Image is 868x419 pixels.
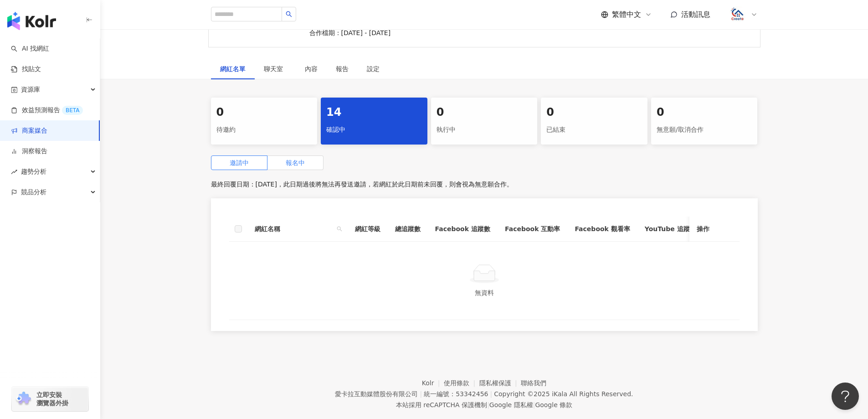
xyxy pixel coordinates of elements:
span: 本站採用 reCAPTCHA 保護機制 [396,399,572,410]
div: 已結束 [546,122,642,138]
span: 資源庫 [21,79,40,100]
th: Facebook 觀看率 [567,217,637,242]
span: | [420,390,422,398]
a: 洞察報告 [11,147,47,156]
span: 網紅名稱 [255,224,333,234]
div: 設定 [367,64,380,74]
span: 趨勢分析 [21,161,46,182]
div: 網紅名單 [220,64,246,74]
img: logo.png [729,6,746,23]
span: 競品分析 [21,182,46,202]
div: 無意願/取消合作 [657,122,752,138]
span: search [335,222,344,236]
th: 總追蹤數 [388,217,428,242]
th: YouTube 追蹤數 [637,217,704,242]
a: 聯絡我們 [521,379,546,387]
iframe: Help Scout Beacon - Open [832,383,859,410]
a: chrome extension立即安裝 瀏覽器外掛 [12,387,88,411]
img: logo [7,12,56,30]
p: 最終回覆日期：[DATE]，此日期過後將無法再發送邀請，若網紅於此日期前未回覆，則會視為無意願合作。 [211,177,758,191]
th: Facebook 互動率 [498,217,567,242]
div: 愛卡拉互動媒體股份有限公司 [335,390,418,398]
a: 商案媒合 [11,126,47,135]
div: 0 [657,105,752,120]
p: 合作檔期：[DATE] - [DATE] [309,28,526,38]
a: 使用條款 [444,379,479,387]
div: 統一編號：53342456 [424,390,488,398]
span: 立即安裝 瀏覽器外掛 [36,391,68,407]
a: 效益預測報告BETA [11,106,83,115]
th: 網紅等級 [348,217,388,242]
div: 待邀約 [216,122,312,138]
span: 活動訊息 [681,10,710,19]
span: 報名中 [286,159,305,166]
span: search [286,11,292,17]
a: iKala [552,390,567,398]
div: 0 [437,105,532,120]
img: chrome extension [15,392,32,406]
span: | [533,401,535,409]
div: 內容 [305,64,318,74]
div: 確認中 [326,122,422,138]
span: 繁體中文 [612,10,641,20]
a: 找貼文 [11,65,41,74]
div: 無資料 [240,288,729,298]
a: searchAI 找網紅 [11,44,49,53]
span: rise [11,169,17,175]
th: 操作 [689,217,740,242]
span: 邀請中 [230,159,249,166]
a: 隱私權保護 [479,379,521,387]
div: 執行中 [437,122,532,138]
span: | [487,401,489,409]
div: 報告 [336,64,349,74]
span: 聊天室 [264,66,287,72]
span: | [490,390,492,398]
div: 0 [216,105,312,120]
div: 14 [326,105,422,120]
th: Facebook 追蹤數 [428,217,498,242]
div: Copyright © 2025 All Rights Reserved. [494,390,633,398]
div: 0 [546,105,642,120]
a: Google 隱私權 [489,401,533,409]
a: Google 條款 [535,401,572,409]
span: search [337,226,342,232]
a: Kolr [422,379,444,387]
